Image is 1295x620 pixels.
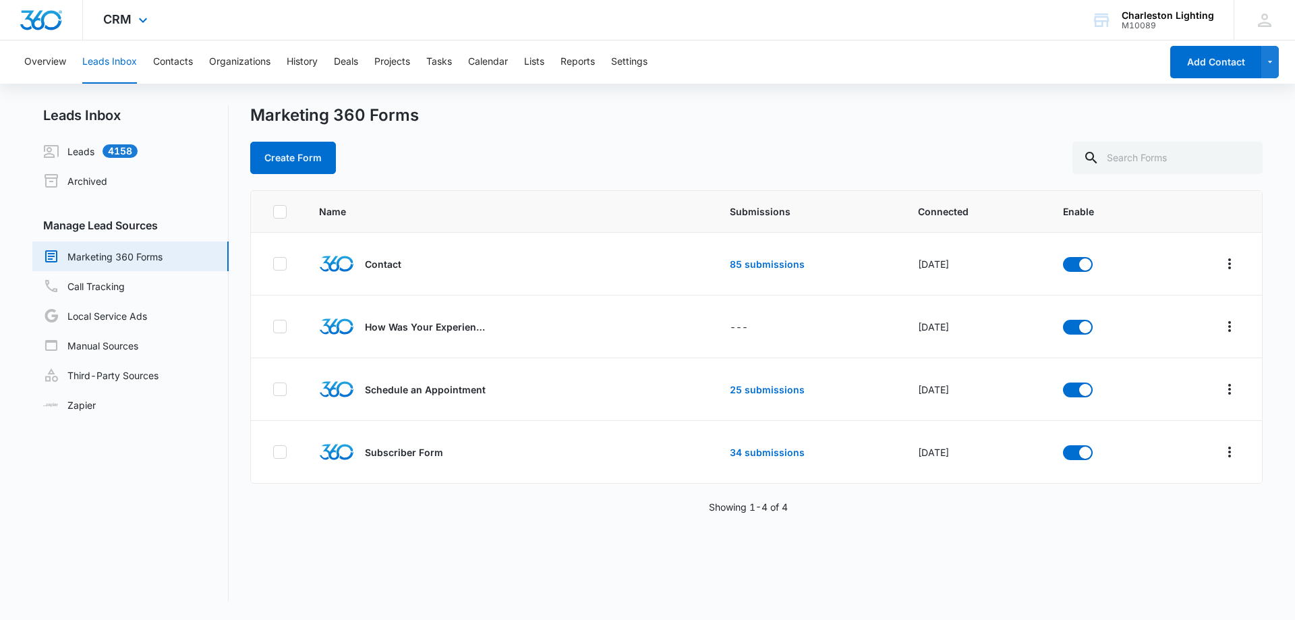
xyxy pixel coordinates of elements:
div: account name [1122,10,1214,21]
div: [DATE] [918,383,1031,397]
button: Overflow Menu [1219,378,1240,400]
button: Reports [560,40,595,84]
a: Marketing 360 Forms [43,248,163,264]
h1: Marketing 360 Forms [250,105,419,125]
span: CRM [103,12,132,26]
h2: Leads Inbox [32,105,229,125]
button: Calendar [468,40,508,84]
h3: Manage Lead Sources [32,217,229,233]
p: Showing 1-4 of 4 [709,500,788,514]
button: Contacts [153,40,193,84]
a: 25 submissions [730,384,805,395]
a: 34 submissions [730,447,805,458]
span: --- [730,321,748,333]
p: Subscriber Form [365,445,443,459]
span: Submissions [730,204,885,219]
p: How Was Your Experience [365,320,486,334]
a: Manual Sources [43,337,138,354]
a: Leads4158 [43,143,138,159]
button: Create Form [250,142,336,174]
button: Overflow Menu [1219,441,1240,463]
div: [DATE] [918,445,1031,459]
div: account id [1122,21,1214,30]
p: Contact [365,257,401,271]
button: Add Contact [1170,46,1261,78]
input: Search Forms [1072,142,1263,174]
button: Deals [334,40,358,84]
button: Settings [611,40,647,84]
div: [DATE] [918,320,1031,334]
a: Third-Party Sources [43,367,159,383]
button: Overflow Menu [1219,316,1240,337]
button: Projects [374,40,410,84]
a: Call Tracking [43,278,125,294]
button: Lists [524,40,544,84]
div: [DATE] [918,257,1031,271]
span: Name [319,204,636,219]
span: Enable [1063,204,1142,219]
a: Archived [43,173,107,189]
span: Connected [918,204,1031,219]
button: Overflow Menu [1219,253,1240,275]
button: Organizations [209,40,270,84]
button: Tasks [426,40,452,84]
p: Schedule an Appointment [365,383,486,397]
button: Overview [24,40,66,84]
a: Local Service Ads [43,308,147,324]
a: 85 submissions [730,258,805,270]
button: Leads Inbox [82,40,137,84]
button: History [287,40,318,84]
a: Zapier [43,398,96,412]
